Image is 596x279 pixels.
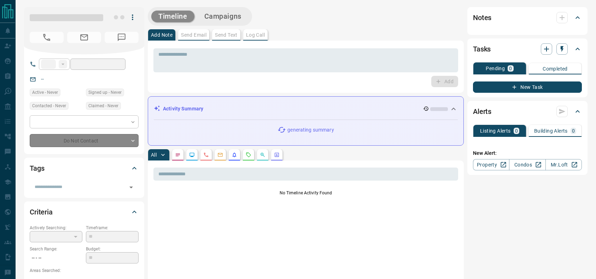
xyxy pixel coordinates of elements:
p: 0 [572,128,575,133]
svg: Calls [203,152,209,158]
a: -- [41,76,44,82]
span: Signed up - Never [88,89,122,96]
h2: Tags [30,163,44,174]
p: All [151,152,157,157]
div: Activity Summary [154,102,458,115]
div: Criteria [30,204,139,220]
svg: Opportunities [260,152,265,158]
svg: Requests [246,152,251,158]
p: -- - -- [30,252,82,264]
h2: Tasks [473,43,491,55]
p: Areas Searched: [30,267,139,274]
svg: Notes [175,152,181,158]
svg: Emails [217,152,223,158]
span: Claimed - Never [88,102,118,109]
p: Budget: [86,246,139,252]
a: Property [473,159,509,170]
button: Open [126,182,136,192]
span: No Email [67,32,101,43]
h2: Alerts [473,106,491,117]
div: Notes [473,9,582,26]
span: No Number [105,32,139,43]
svg: Agent Actions [274,152,280,158]
p: 0 [515,128,518,133]
button: Campaigns [197,11,249,22]
p: Actively Searching: [30,225,82,231]
p: Add Note [151,32,173,37]
p: Search Range: [30,246,82,252]
a: Mr.Loft [545,159,582,170]
button: New Task [473,81,582,93]
p: Completed [543,66,568,71]
div: Tags [30,160,139,177]
div: Alerts [473,103,582,120]
span: Contacted - Never [32,102,66,109]
button: Timeline [151,11,194,22]
a: Condos [509,159,545,170]
div: Tasks [473,41,582,57]
p: Timeframe: [86,225,139,231]
h2: Criteria [30,206,53,218]
svg: Listing Alerts [232,152,237,158]
span: No Number [30,32,64,43]
p: Activity Summary [163,105,203,113]
div: Do Not Contact [30,134,139,147]
span: Active - Never [32,89,58,96]
p: No Timeline Activity Found [153,190,458,196]
p: 0 [509,66,512,71]
p: Pending [486,66,505,71]
p: Listing Alerts [480,128,511,133]
p: Building Alerts [534,128,568,133]
p: generating summary [287,126,334,134]
p: New Alert: [473,150,582,157]
h2: Notes [473,12,491,23]
svg: Lead Browsing Activity [189,152,195,158]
